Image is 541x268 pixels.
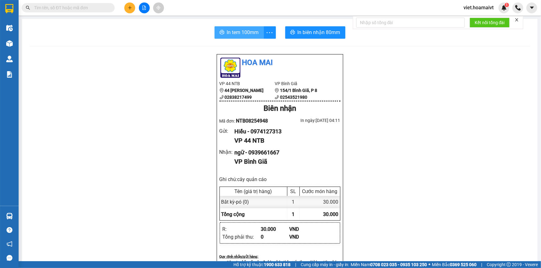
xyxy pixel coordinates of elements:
[153,2,164,13] button: aim
[7,241,12,247] span: notification
[234,148,335,157] div: ngữ - 0939661667
[215,26,264,39] button: printerIn tem 100mm
[6,71,13,78] img: solution-icon
[450,262,477,267] strong: 0369 525 060
[470,18,510,28] button: Kết nối tổng đài
[264,262,290,267] strong: 1900 633 818
[507,262,511,267] span: copyright
[300,196,340,208] div: 30.000
[261,225,290,233] div: 30.000
[351,261,427,268] span: Miền Nam
[43,34,47,39] span: environment
[264,26,276,39] button: more
[6,56,13,62] img: warehouse-icon
[275,80,330,87] li: VP Bình Giã
[227,28,259,36] span: In tem 100mm
[220,127,235,135] div: Gửi :
[292,211,295,217] span: 1
[264,29,276,37] span: more
[6,213,13,219] img: warehouse-icon
[220,30,224,36] span: printer
[220,57,340,69] li: Hoa Mai
[236,118,268,124] span: NTB08254948
[285,26,345,39] button: printerIn biên nhận 80mm
[221,199,249,205] span: Bất kỳ - pó (0)
[3,3,25,25] img: logo.jpg
[356,18,465,28] input: Nhập số tổng đài
[221,211,245,217] span: Tổng cộng
[156,6,161,10] span: aim
[428,263,430,266] span: ⚪️
[280,88,317,93] b: 154/1 Bình Giã, P 8
[261,233,290,241] div: 0
[5,4,13,13] img: logo-vxr
[7,255,12,261] span: message
[142,6,146,10] span: file-add
[220,175,340,183] div: Ghi chú: cây quản cáo
[3,3,90,15] li: Hoa Mai
[481,261,482,268] span: |
[289,233,318,241] div: VND
[323,211,339,217] span: 30.000
[295,261,296,268] span: |
[298,28,340,36] span: In biên nhận 80mm
[7,227,12,233] span: question-circle
[225,95,252,100] b: 02838217499
[529,5,535,11] span: caret-down
[220,117,280,125] div: Mã đơn:
[220,95,224,99] span: phone
[526,2,537,13] button: caret-down
[220,254,340,259] div: Quy định nhận/gửi hàng :
[220,88,224,93] span: environment
[220,103,340,115] div: Biên nhận
[505,3,509,7] sup: 1
[139,2,150,13] button: file-add
[459,4,499,11] span: viet.hoamaivt
[301,188,339,194] div: Cước món hàng
[501,5,507,11] img: icon-new-feature
[275,95,279,99] span: phone
[3,26,43,33] li: VP 44 NTB
[289,225,318,233] div: VND
[6,25,13,31] img: warehouse-icon
[515,18,519,22] span: close
[233,261,290,268] span: Hỗ trợ kỹ thuật:
[280,117,340,124] div: In ngày: [DATE] 04:11
[289,188,298,194] div: SL
[128,6,132,10] span: plus
[275,88,279,93] span: environment
[223,225,261,233] div: R :
[221,188,286,194] div: Tên (giá trị hàng)
[432,261,477,268] span: Miền Bắc
[124,2,135,13] button: plus
[301,261,349,268] span: Cung cấp máy in - giấy in:
[225,88,264,93] b: 44 [PERSON_NAME]
[234,127,335,136] div: Hiếu - 0974127313
[290,30,295,36] span: printer
[475,19,505,26] span: Kết nối tổng đài
[370,262,427,267] strong: 0708 023 035 - 0935 103 250
[223,233,261,241] div: Tổng phải thu :
[515,5,521,11] img: phone-icon
[26,6,30,10] span: search
[280,95,307,100] b: 02543521980
[287,196,300,208] div: 1
[43,34,82,46] b: 154/1 Bình Giã, P 8
[234,136,335,145] div: VP 44 NTB
[6,40,13,47] img: warehouse-icon
[34,4,107,11] input: Tìm tên, số ĐT hoặc mã đơn
[43,26,82,33] li: VP Bình Giã
[220,57,241,79] img: logo.jpg
[220,80,275,87] li: VP 44 NTB
[506,3,508,7] span: 1
[3,34,7,39] span: environment
[220,148,235,156] div: Nhận :
[234,157,335,166] div: VP Bình Giã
